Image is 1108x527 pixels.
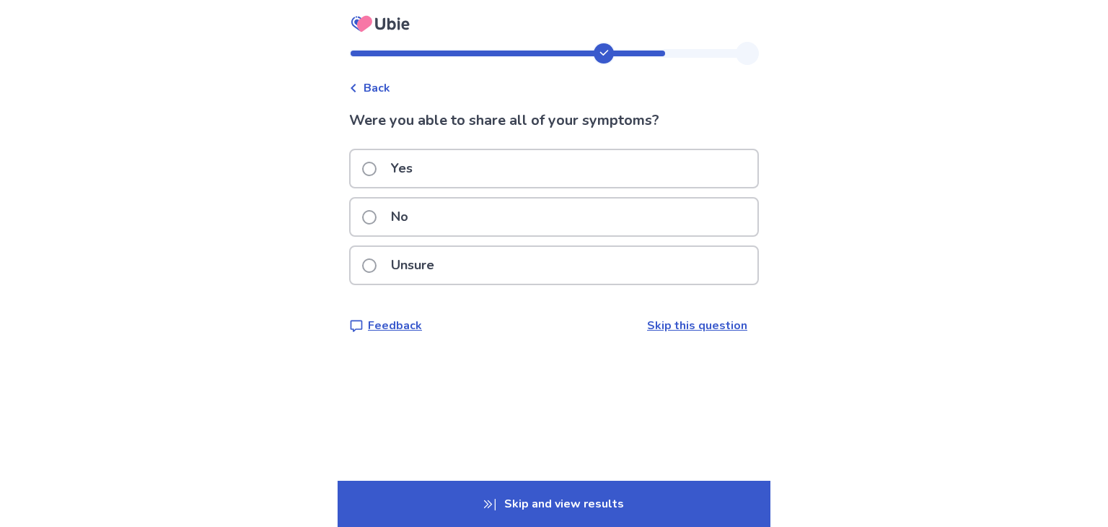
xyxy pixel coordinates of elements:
a: Feedback [349,317,422,334]
p: No [382,199,417,235]
p: Yes [382,150,421,187]
span: Back [364,79,390,97]
p: Skip and view results [338,481,770,527]
a: Skip this question [647,318,747,334]
p: Feedback [368,317,422,334]
p: Unsure [382,247,443,284]
p: Were you able to share all of your symptoms? [349,110,759,131]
